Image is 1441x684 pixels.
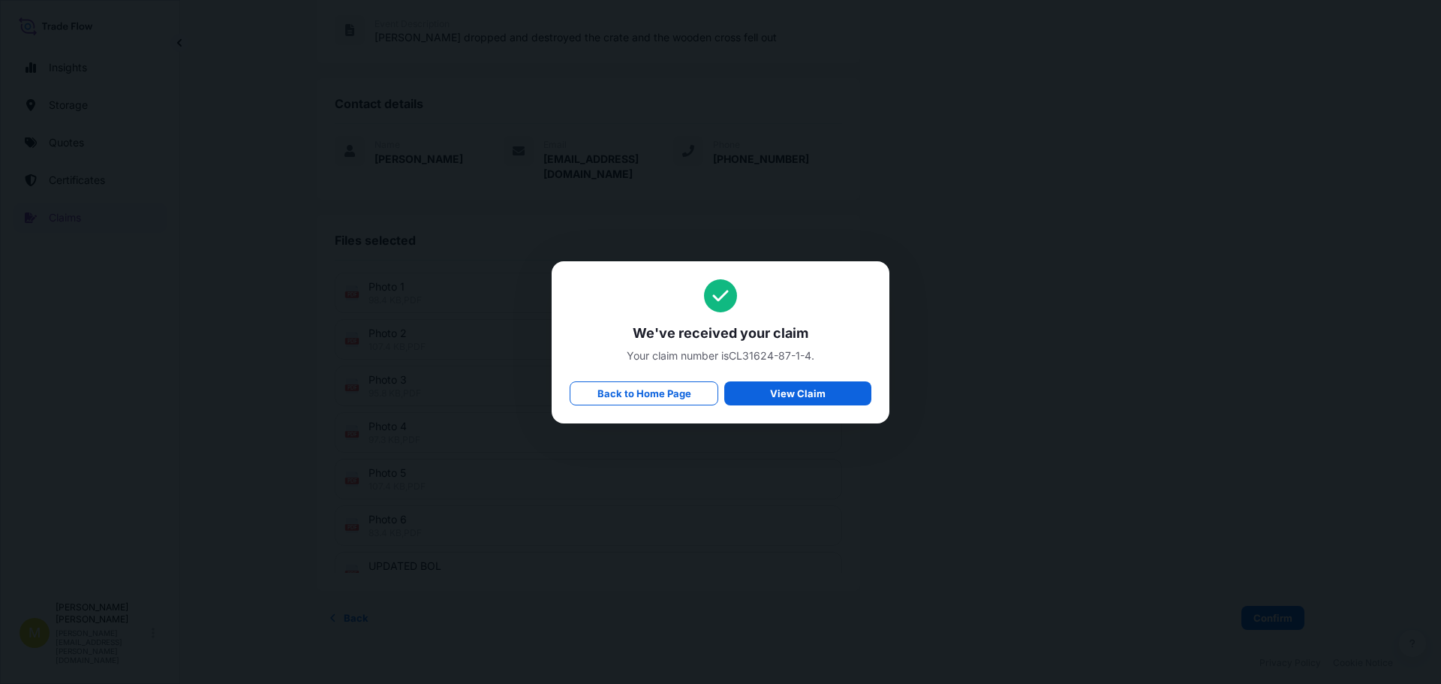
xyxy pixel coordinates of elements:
[570,381,718,405] a: Back to Home Page
[570,324,871,342] span: We've received your claim
[570,348,871,363] span: Your claim number is CL31624-87-1-4 .
[724,381,871,405] a: View Claim
[770,386,826,401] p: View Claim
[597,386,691,401] p: Back to Home Page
